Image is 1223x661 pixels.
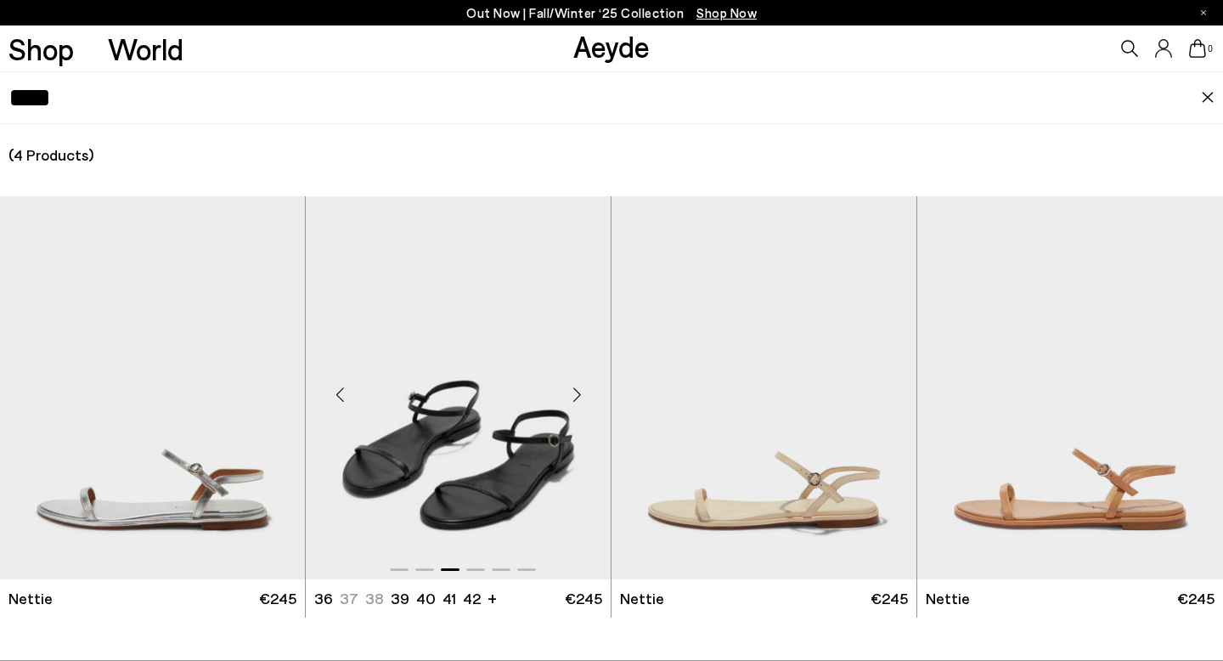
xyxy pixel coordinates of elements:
span: 0 [1206,44,1215,54]
a: Nettie €245 [917,579,1223,618]
span: €245 [1177,588,1215,609]
span: €245 [259,588,296,609]
li: 36 [314,588,333,609]
li: 39 [391,588,409,609]
li: 40 [416,588,436,609]
img: close.svg [1201,92,1215,104]
span: €245 [871,588,908,609]
ul: variant [314,588,476,609]
p: Out Now | Fall/Winter ‘25 Collection [466,3,757,24]
a: Next slide Previous slide [306,196,611,579]
img: Nettie Leather Sandals [917,196,1223,579]
a: 36 37 38 39 40 41 42 + €245 [306,579,611,618]
a: World [108,34,183,64]
a: Aeyde [573,28,650,64]
li: + [488,586,497,609]
a: Shop [8,34,74,64]
a: Nettie €245 [611,579,916,618]
img: Nettie Leather Sandals [611,196,916,579]
span: Navigate to /collections/new-in [696,5,757,20]
li: 41 [442,588,456,609]
img: Nettie Leather Sandals [306,196,611,579]
span: €245 [565,588,602,609]
span: Nettie [620,588,664,609]
div: 3 / 6 [306,196,611,579]
span: Nettie [926,588,970,609]
div: Next slide [551,369,602,420]
li: 42 [463,588,481,609]
span: Nettie [8,588,53,609]
div: Previous slide [314,369,365,420]
a: 0 [1189,39,1206,58]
